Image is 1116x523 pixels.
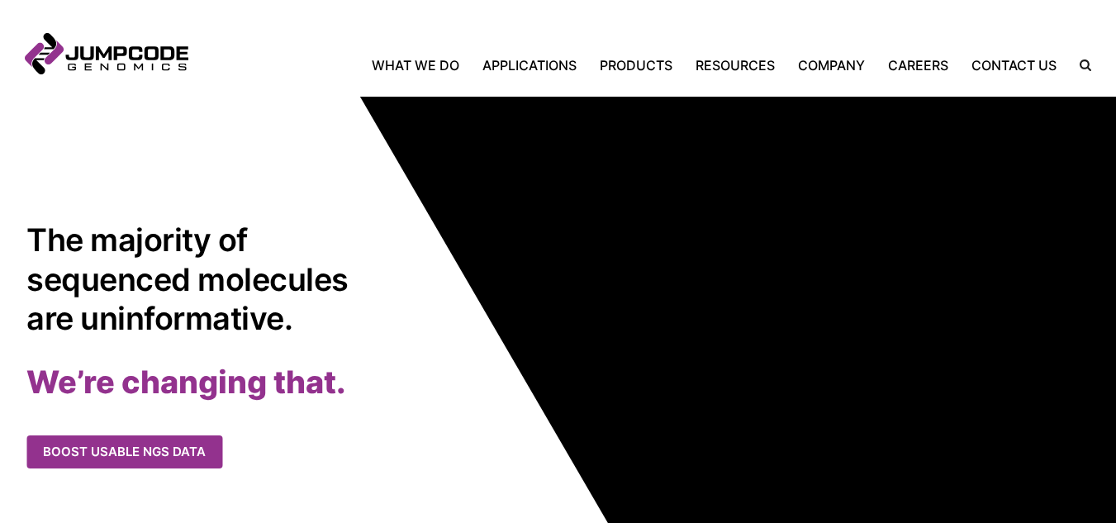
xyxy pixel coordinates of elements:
a: Applications [471,55,588,75]
a: Resources [684,55,786,75]
a: Careers [876,55,960,75]
a: What We Do [372,55,471,75]
a: Products [588,55,684,75]
h2: We’re changing that. [26,363,585,402]
label: Search the site. [1068,59,1091,71]
a: Boost usable NGS data [26,435,222,469]
h1: The majority of sequenced molecules are uninformative. [26,221,378,338]
a: Contact Us [960,55,1068,75]
a: Company [786,55,876,75]
nav: Primary Navigation [188,55,1068,75]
